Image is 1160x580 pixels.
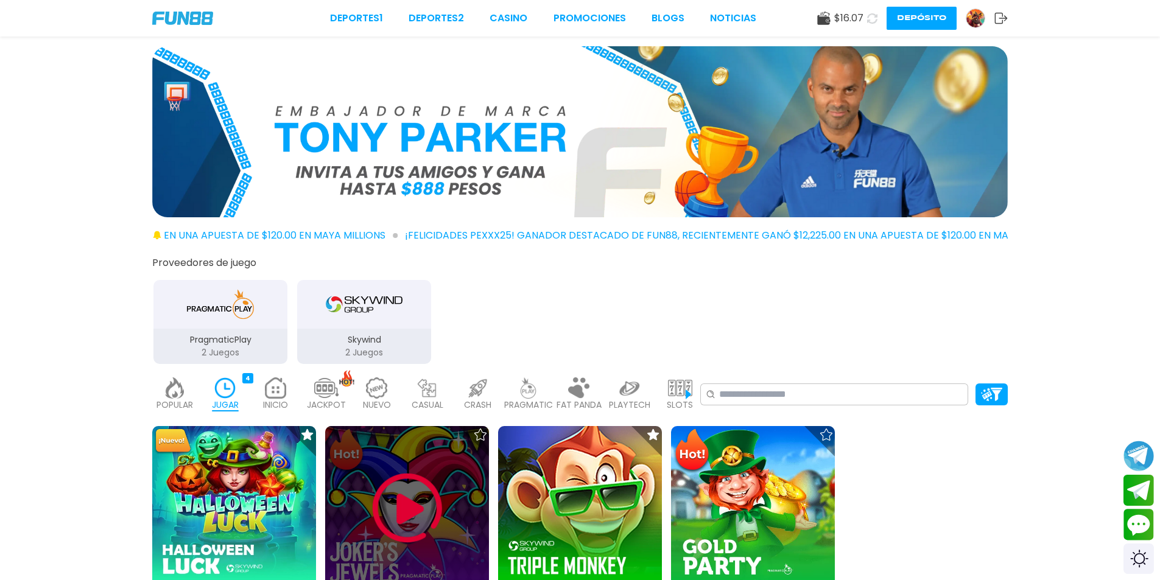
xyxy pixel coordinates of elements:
[363,399,391,411] p: NUEVO
[415,377,440,399] img: casual_light.webp
[409,11,464,26] a: Deportes2
[152,12,213,25] img: Company Logo
[153,346,287,359] p: 2 Juegos
[326,287,402,321] img: Skywind
[710,11,756,26] a: NOTICIAS
[297,346,431,359] p: 2 Juegos
[667,399,693,411] p: SLOTS
[966,9,985,27] img: Avatar
[213,377,237,399] img: recent_active.webp
[307,399,346,411] p: JACKPOT
[557,399,602,411] p: FAT PANDA
[490,11,527,26] a: CASINO
[405,228,1077,243] span: ¡FELICIDADES pexxx25! GANADOR DESTACADO DE FUN88, RECIENTEMENTE GANÓ $12,225.00 EN UNA APUESTA DE...
[163,377,187,399] img: popular_light.webp
[466,377,490,399] img: crash_light.webp
[966,9,994,28] a: Avatar
[516,377,541,399] img: pragmatic_light.webp
[149,279,292,365] button: PragmaticPlay
[153,427,193,455] img: New
[242,373,253,383] div: 4
[981,388,1002,400] img: Platform Filter
[672,427,712,475] img: Hot
[609,399,650,411] p: PLAYTECH
[297,334,431,346] p: Skywind
[652,11,684,26] a: BLOGS
[554,11,626,26] a: Promociones
[153,334,287,346] p: PragmaticPlay
[464,399,491,411] p: CRASH
[314,377,339,399] img: jackpot_light.webp
[834,11,863,26] span: $ 16.07
[182,287,259,321] img: PragmaticPlay
[887,7,957,30] button: Depósito
[1123,543,1154,574] div: Switch theme
[1123,440,1154,472] button: Join telegram channel
[330,11,383,26] a: Deportes1
[567,377,591,399] img: fat_panda_light.webp
[504,399,553,411] p: PRAGMATIC
[365,377,389,399] img: new_light.webp
[1123,509,1154,540] button: Contact customer service
[292,279,436,365] button: Skywind
[152,46,1008,217] img: Bono Referencia
[152,256,256,269] button: Proveedores de juego
[339,370,354,386] img: hot
[371,472,444,545] img: Play Game
[412,399,443,411] p: CASUAL
[263,399,288,411] p: INICIO
[212,399,239,411] p: JUGAR
[156,399,193,411] p: POPULAR
[264,377,288,399] img: home_light.webp
[617,377,642,399] img: playtech_light.webp
[1123,475,1154,506] button: Join telegram
[668,377,692,399] img: slots_light.webp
